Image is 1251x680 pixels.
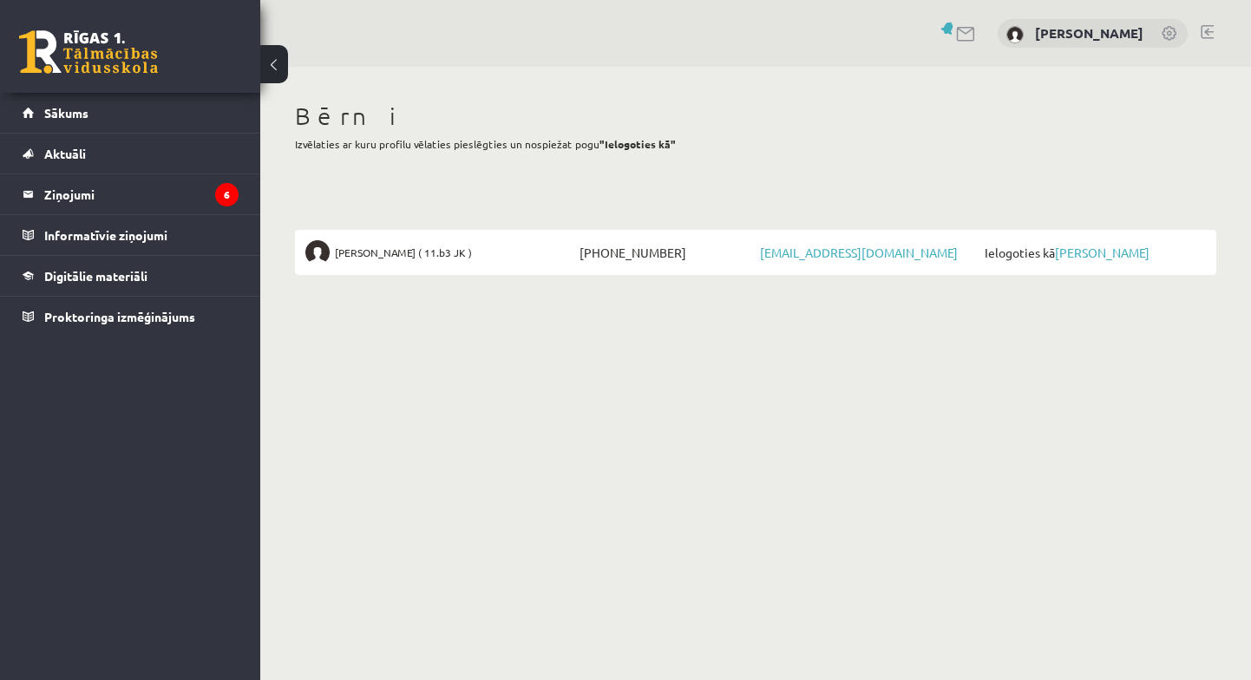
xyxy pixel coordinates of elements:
a: Informatīvie ziņojumi [23,215,239,255]
a: [PERSON_NAME] [1055,245,1149,260]
span: Ielogoties kā [980,240,1206,265]
a: Aktuāli [23,134,239,173]
a: [PERSON_NAME] [1035,24,1143,42]
a: Proktoringa izmēģinājums [23,297,239,337]
a: [EMAIL_ADDRESS][DOMAIN_NAME] [760,245,958,260]
img: Evija Konošonoka [1006,26,1024,43]
i: 6 [215,183,239,206]
span: Proktoringa izmēģinājums [44,309,195,324]
span: [PHONE_NUMBER] [575,240,756,265]
a: Rīgas 1. Tālmācības vidusskola [19,30,158,74]
p: Izvēlaties ar kuru profilu vēlaties pieslēgties un nospiežat pogu [295,136,1216,152]
a: Ziņojumi6 [23,174,239,214]
span: Digitālie materiāli [44,268,147,284]
b: "Ielogoties kā" [599,137,676,151]
img: Andželīna Salukauri [305,240,330,265]
a: Sākums [23,93,239,133]
a: Digitālie materiāli [23,256,239,296]
legend: Ziņojumi [44,174,239,214]
span: Sākums [44,105,88,121]
span: [PERSON_NAME] ( 11.b3 JK ) [335,240,472,265]
h1: Bērni [295,101,1216,131]
span: Aktuāli [44,146,86,161]
legend: Informatīvie ziņojumi [44,215,239,255]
